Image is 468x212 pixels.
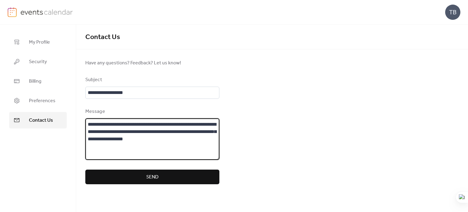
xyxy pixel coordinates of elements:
img: logo [8,7,17,17]
a: Preferences [9,92,67,109]
div: Subject [85,76,218,84]
a: Billing [9,73,67,89]
span: Preferences [29,97,55,105]
div: TB [445,5,460,20]
div: Message [85,108,218,115]
span: Contact Us [85,31,120,44]
a: Contact Us [9,112,67,128]
span: Have any questions? Feedback? Let us know! [85,59,219,67]
a: Security [9,53,67,70]
span: Security [29,58,47,66]
button: Send [85,170,219,184]
span: Contact Us [29,117,53,124]
span: My Profile [29,39,50,46]
img: logo-type [20,7,73,16]
span: Billing [29,78,41,85]
span: Send [146,174,158,181]
a: My Profile [9,34,67,50]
